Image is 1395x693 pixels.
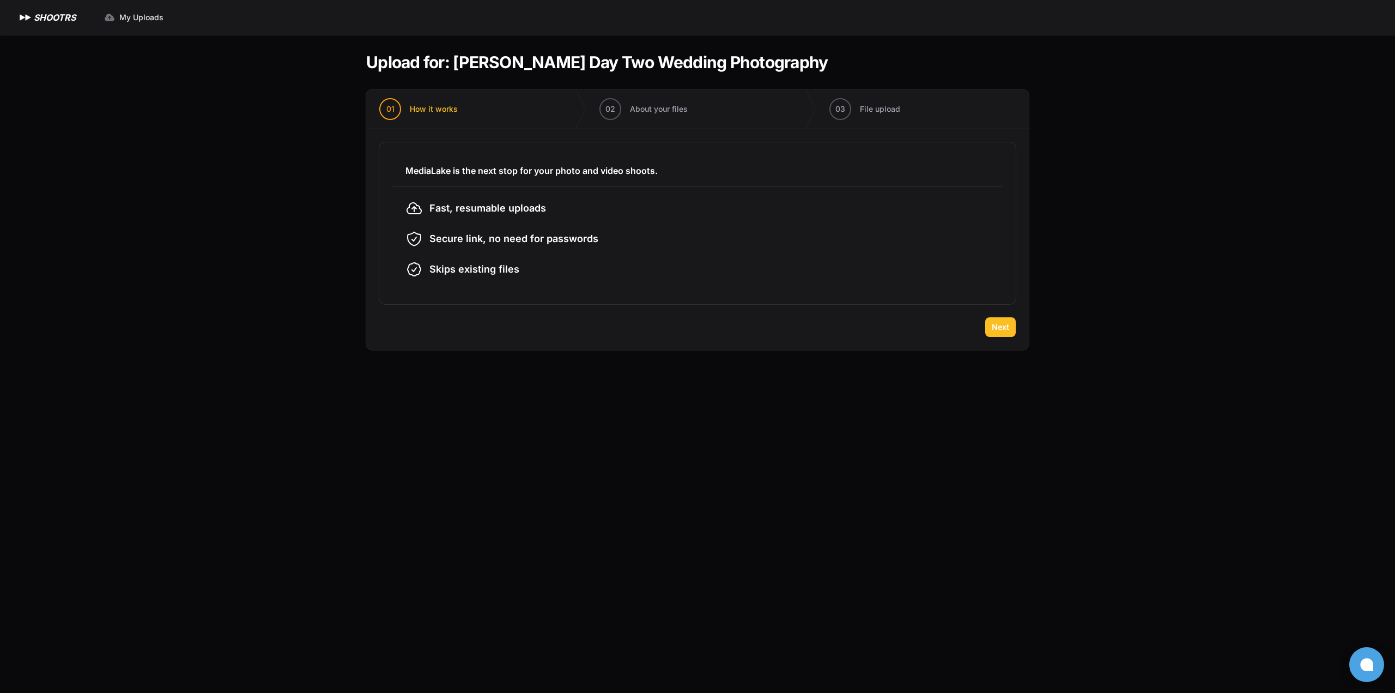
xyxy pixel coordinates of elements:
span: Fast, resumable uploads [429,201,546,216]
span: My Uploads [119,12,163,23]
a: My Uploads [98,8,170,27]
span: 03 [835,104,845,115]
h1: Upload for: [PERSON_NAME] Day Two Wedding Photography [366,52,828,72]
button: Next [985,317,1016,337]
span: How it works [410,104,458,115]
button: 01 How it works [366,89,471,129]
h1: SHOOTRS [34,11,76,24]
button: Open chat window [1349,647,1384,682]
span: Secure link, no need for passwords [429,231,598,246]
span: 01 [386,104,395,115]
a: SHOOTRS SHOOTRS [17,11,76,24]
span: About your files [630,104,688,115]
button: 03 File upload [816,89,913,129]
span: Skips existing files [429,262,519,277]
h3: MediaLake is the next stop for your photo and video shoots. [405,164,990,177]
span: Next [992,322,1009,333]
span: 02 [605,104,615,115]
span: File upload [860,104,900,115]
img: SHOOTRS [17,11,34,24]
button: 02 About your files [586,89,701,129]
